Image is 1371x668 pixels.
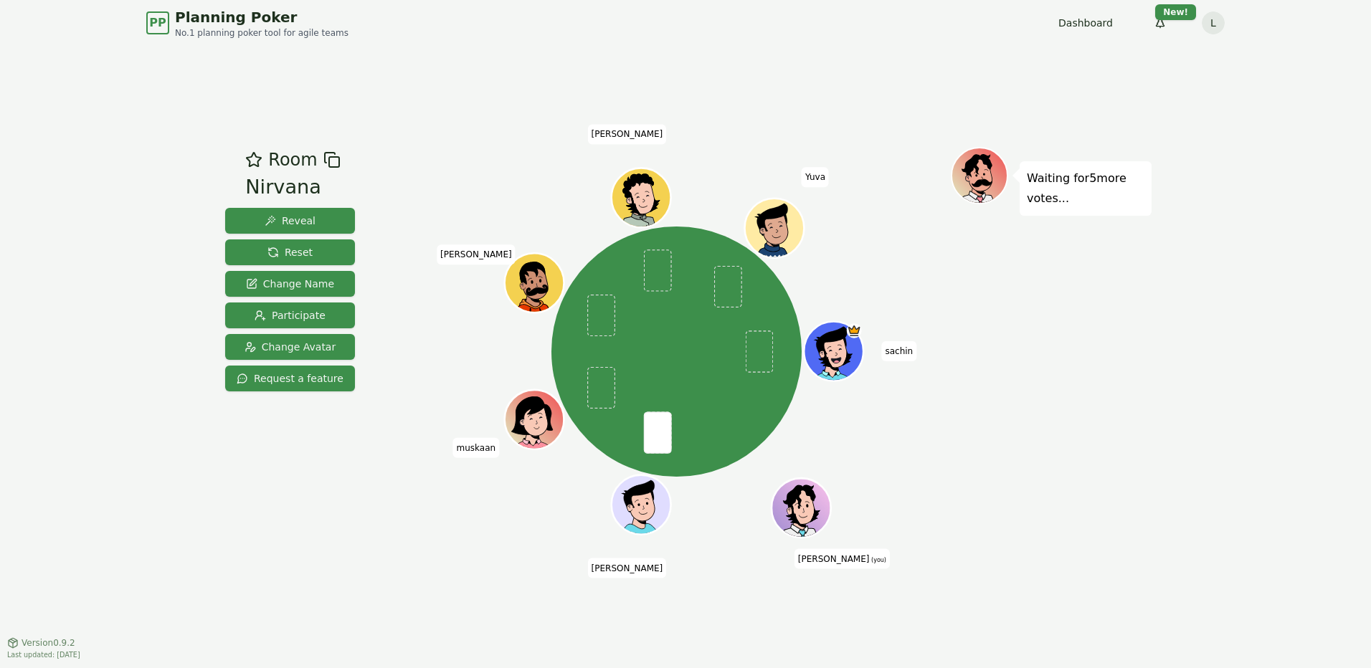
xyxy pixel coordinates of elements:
[881,341,916,361] span: Click to change your name
[245,173,340,202] div: Nirvana
[869,557,886,563] span: (you)
[237,371,343,386] span: Request a feature
[245,147,262,173] button: Add as favourite
[265,214,316,228] span: Reveal
[225,271,355,297] button: Change Name
[847,323,862,338] span: sachin is the host
[774,480,830,536] button: Click to change your avatar
[225,366,355,391] button: Request a feature
[7,651,80,659] span: Last updated: [DATE]
[1202,11,1225,34] button: L
[255,308,326,323] span: Participate
[149,14,166,32] span: PP
[175,27,348,39] span: No.1 planning poker tool for agile teams
[267,245,313,259] span: Reset
[175,7,348,27] span: Planning Poker
[268,147,317,173] span: Room
[245,340,336,354] span: Change Avatar
[146,7,348,39] a: PPPlanning PokerNo.1 planning poker tool for agile teams
[225,239,355,265] button: Reset
[588,125,667,145] span: Click to change your name
[246,277,334,291] span: Change Name
[225,302,355,328] button: Participate
[588,558,667,578] span: Click to change your name
[794,549,890,569] span: Click to change your name
[1058,16,1113,30] a: Dashboard
[225,334,355,360] button: Change Avatar
[7,637,75,649] button: Version0.9.2
[225,208,355,234] button: Reveal
[437,245,516,265] span: Click to change your name
[1155,4,1196,20] div: New!
[1027,168,1144,209] p: Waiting for 5 more votes...
[1147,10,1173,36] button: New!
[802,168,829,188] span: Click to change your name
[22,637,75,649] span: Version 0.9.2
[453,438,500,458] span: Click to change your name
